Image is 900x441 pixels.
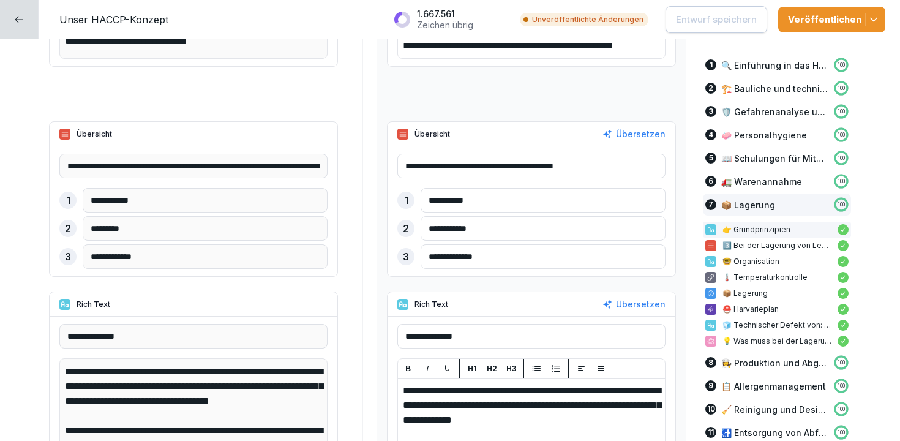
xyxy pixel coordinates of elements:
p: 🛡️ Gefahrenanalyse und CCPs [721,105,828,118]
div: 2 [59,220,77,237]
p: 🧊 Technischer Defekt von: Tiefkühlzellen, Saladetten und/oder Kühlungen - folgender Leitfaden kan... [722,320,831,331]
p: 🧹 Reinigung und Desinfektion [721,403,828,416]
div: 2 [705,83,716,94]
button: Entwurf speichern [666,6,767,33]
p: 100 [838,178,845,185]
p: 100 [838,154,845,162]
button: 1.667.561Zeichen übrig [388,4,509,35]
p: 📋 Allergenmanagement [721,380,826,393]
button: H1 [465,361,479,376]
p: 100 [838,201,845,208]
p: Übersicht [414,129,450,140]
button: H2 [484,361,499,376]
p: 📖 Schulungen für Mitarbeitende [721,152,828,165]
div: 1 [59,192,77,209]
p: 🔍 Einführung in das HACCP-Konzept [721,59,828,72]
p: 1.667.561 [417,9,473,20]
p: 👉 Grundprinzipien [722,224,831,235]
p: Unveröffentlichte Änderungen [532,14,643,25]
button: Veröffentlichen [778,7,885,32]
p: Unser HACCP-Konzept [59,12,168,27]
div: 1 [397,192,414,209]
p: 🚛 Warenannahme [721,175,802,188]
p: 💡 Was muss bei der Lagerung von Lebensmitteln vermieden werden? [722,336,831,347]
p: 🤓 Organisation [722,256,831,267]
div: 3 [59,248,77,265]
p: 100 [838,108,845,115]
p: H2 [487,363,497,374]
button: Übersetzen [602,298,666,311]
div: 7 [705,199,716,210]
p: 100 [838,405,845,413]
p: 🧼 Personalhygiene [721,129,807,141]
div: 2 [397,220,414,237]
p: 🚮 Entsorgung von Abfällen [721,426,828,439]
div: 1 [705,59,716,70]
p: ⛑️ Harvarieplan [722,304,831,315]
div: 3 [705,106,716,117]
p: 100 [838,429,845,436]
p: 📦 Lagerung [721,198,775,211]
p: 100 [838,85,845,92]
button: Übersetzen [602,127,666,141]
div: 3 [397,248,414,265]
div: 4 [705,129,716,140]
div: 11 [705,427,716,438]
p: 100 [838,61,845,69]
p: 🌡️ Temperaturkontrolle [722,272,831,283]
p: Rich Text [77,299,110,310]
p: Zeichen übrig [417,20,473,31]
div: 9 [705,380,716,391]
p: 3️⃣ Bei der Lagerung von Lebensmitteln werden 3 verschiedene Lagerarten unterschieden: [722,240,831,251]
p: Übersicht [77,129,112,140]
p: 100 [838,359,845,366]
p: H1 [468,363,477,374]
p: 100 [838,131,845,138]
div: Veröffentlichen [788,13,876,26]
p: Rich Text [414,299,448,310]
div: 8 [705,357,716,368]
button: H3 [504,361,519,376]
div: 10 [705,404,716,415]
p: 🏗️ Bauliche und technische Voraussetzungen [721,82,828,95]
p: Entwurf speichern [676,13,757,26]
p: 📦 Lagerung [722,288,831,299]
p: 100 [838,382,845,390]
p: 👩‍🍳 Produktion und Abgabe von Speisen [721,356,828,369]
div: 5 [705,153,716,164]
div: 6 [705,176,716,187]
p: H3 [506,363,516,374]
